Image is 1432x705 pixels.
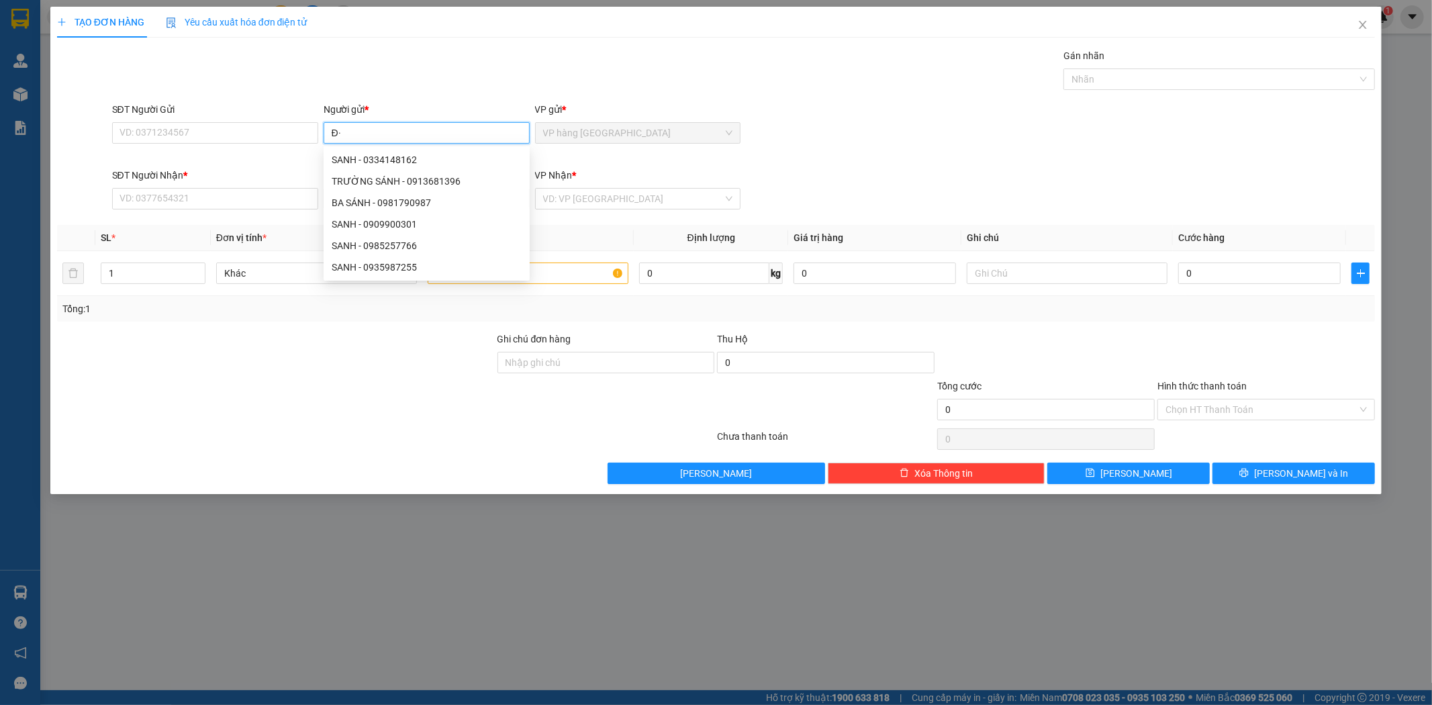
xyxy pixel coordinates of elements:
th: Ghi chú [961,225,1173,251]
input: Ghi chú đơn hàng [497,352,715,373]
div: TRƯỜNG SÁNH - 0913681396 [324,171,530,192]
div: TRƯỜNG SÁNH - 0913681396 [332,174,522,189]
span: Tổng cước [937,381,982,391]
span: save [1086,468,1095,479]
label: Gán nhãn [1063,50,1104,61]
label: Hình thức thanh toán [1157,381,1247,391]
div: Người gửi [324,102,530,117]
div: BA SÁNH - 0981790987 [324,192,530,214]
div: SANH - 0935987255 [324,256,530,278]
span: SL [122,96,140,115]
span: [PERSON_NAME] và In [1254,466,1348,481]
div: Tên không hợp lệ [324,145,530,160]
span: Xóa Thông tin [914,466,973,481]
div: SANH - 0985257766 [332,238,522,253]
div: SĐT Người Nhận [112,168,318,183]
span: VP Nhận [535,170,573,181]
span: [PERSON_NAME] [680,466,752,481]
div: BA SÁNH - 0981790987 [332,195,522,210]
span: Chưa thu : [155,74,207,88]
div: LABO ASIA [157,28,260,44]
button: delete [62,263,84,284]
span: plus [1352,268,1369,279]
input: Ghi Chú [967,263,1167,284]
span: Nhận: [157,13,189,27]
div: SANH - 0909900301 [332,217,522,232]
label: Ghi chú đơn hàng [497,334,571,344]
button: Close [1344,7,1382,44]
div: SANH - 0334148162 [324,149,530,171]
span: Khác [224,263,409,283]
span: Thu Hộ [717,334,748,344]
div: 02837510076 [157,44,260,62]
button: printer[PERSON_NAME] và In [1212,463,1375,484]
button: plus [1351,263,1370,284]
span: kg [769,263,783,284]
div: VP hàng [GEOGRAPHIC_DATA] [11,11,148,44]
div: 20.000 [155,70,262,89]
div: SANH [11,44,148,60]
span: delete [900,468,909,479]
div: SANH - 0909900301 [324,214,530,235]
span: Đơn vị tính [216,232,267,243]
span: close [1357,19,1368,30]
div: SANH - 0334148162 [332,152,522,167]
div: SANH - 0985257766 [324,235,530,256]
input: 0 [794,263,956,284]
div: SANH - 0935987255 [332,260,522,275]
span: Cước hàng [1178,232,1225,243]
span: Gửi: [11,13,32,27]
button: save[PERSON_NAME] [1047,463,1210,484]
div: VP gửi [535,102,741,117]
span: plus [57,17,66,27]
span: Định lượng [687,232,735,243]
button: [PERSON_NAME] [608,463,825,484]
div: SĐT Người Gửi [112,102,318,117]
span: [PERSON_NAME] [1100,466,1172,481]
span: Giá trị hàng [794,232,843,243]
div: Quận 5 [157,11,260,28]
div: Tên hàng: HỘP ( : 1 ) [11,97,260,114]
span: SL [101,232,111,243]
span: VP hàng Nha Trang [543,123,733,143]
span: printer [1239,468,1249,479]
img: icon [166,17,177,28]
button: deleteXóa Thông tin [828,463,1045,484]
span: Yêu cầu xuất hóa đơn điện tử [166,17,307,28]
div: Chưa thanh toán [716,429,937,453]
span: TẠO ĐƠN HÀNG [57,17,144,28]
div: Tổng: 1 [62,301,553,316]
